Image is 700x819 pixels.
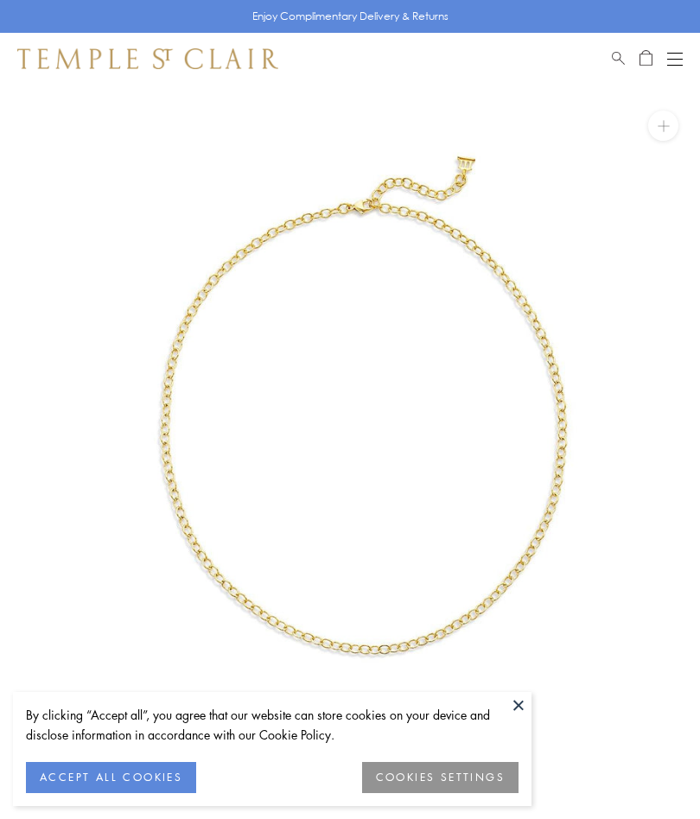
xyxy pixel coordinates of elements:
iframe: Gorgias live chat messenger [614,738,683,802]
img: Temple St. Clair [17,48,278,69]
p: Enjoy Complimentary Delivery & Returns [252,8,449,25]
button: Open navigation [667,48,683,69]
button: COOKIES SETTINGS [362,762,519,793]
button: ACCEPT ALL COOKIES [26,762,196,793]
a: Open Shopping Bag [640,48,652,69]
div: By clicking “Accept all”, you agree that our website can store cookies on your device and disclos... [26,705,519,745]
img: N88863-XSOV18 [26,85,700,759]
a: Search [612,48,625,69]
